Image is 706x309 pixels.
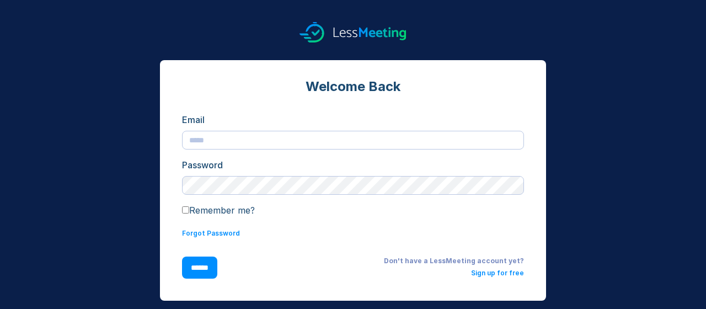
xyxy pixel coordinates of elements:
div: Password [182,158,524,172]
img: logo.svg [299,22,407,42]
div: Welcome Back [182,78,524,95]
div: Email [182,113,524,126]
a: Forgot Password [182,229,240,237]
label: Remember me? [182,205,255,216]
input: Remember me? [182,206,189,214]
a: Sign up for free [471,269,524,277]
div: Don't have a LessMeeting account yet? [235,257,524,265]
